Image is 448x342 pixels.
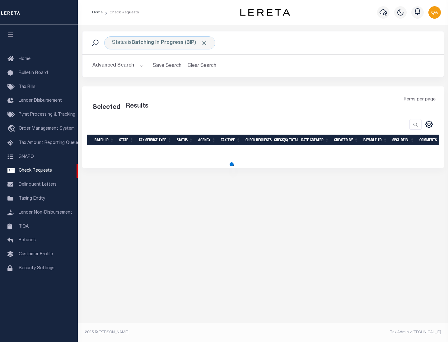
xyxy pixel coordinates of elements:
[19,57,30,61] span: Home
[7,125,17,133] i: travel_explore
[174,135,196,146] th: Status
[149,60,185,72] button: Save Search
[272,135,299,146] th: Check(s) Total
[92,135,117,146] th: Batch Id
[332,135,361,146] th: Created By
[19,127,75,131] span: Order Management System
[404,96,436,103] span: Items per page
[19,71,48,75] span: Bulletin Board
[19,85,35,89] span: Tax Bills
[104,36,215,49] div: Click to Edit
[19,99,62,103] span: Lender Disbursement
[125,101,148,111] label: Results
[19,183,57,187] span: Delinquent Letters
[218,135,243,146] th: Tax Type
[19,238,36,243] span: Refunds
[92,60,144,72] button: Advanced Search
[19,155,34,159] span: SNAPQ
[19,210,72,215] span: Lender Non-Disbursement
[19,141,79,145] span: Tax Amount Reporting Queue
[136,135,174,146] th: Tax Service Type
[428,6,441,19] img: svg+xml;base64,PHN2ZyB4bWxucz0iaHR0cDovL3d3dy53My5vcmcvMjAwMC9zdmciIHBvaW50ZXItZXZlbnRzPSJub25lIi...
[19,113,75,117] span: Pymt Processing & Tracking
[299,135,332,146] th: Date Created
[243,135,272,146] th: Check Requests
[103,10,139,15] li: Check Requests
[19,224,29,229] span: TIQA
[185,60,219,72] button: Clear Search
[196,135,218,146] th: Agency
[268,330,441,335] div: Tax Admin v.[TECHNICAL_ID]
[19,266,54,270] span: Security Settings
[417,135,445,146] th: Comments
[19,169,52,173] span: Check Requests
[390,135,417,146] th: Spcl Delv.
[240,9,290,16] img: logo-dark.svg
[92,11,103,14] a: Home
[19,252,53,256] span: Customer Profile
[361,135,390,146] th: Payable To
[117,135,136,146] th: State
[80,330,263,335] div: 2025 © [PERSON_NAME].
[92,103,120,113] div: Selected
[132,40,208,45] b: Batching In Progress (BIP)
[19,196,45,201] span: Taxing Entity
[201,40,208,46] span: Click to Remove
